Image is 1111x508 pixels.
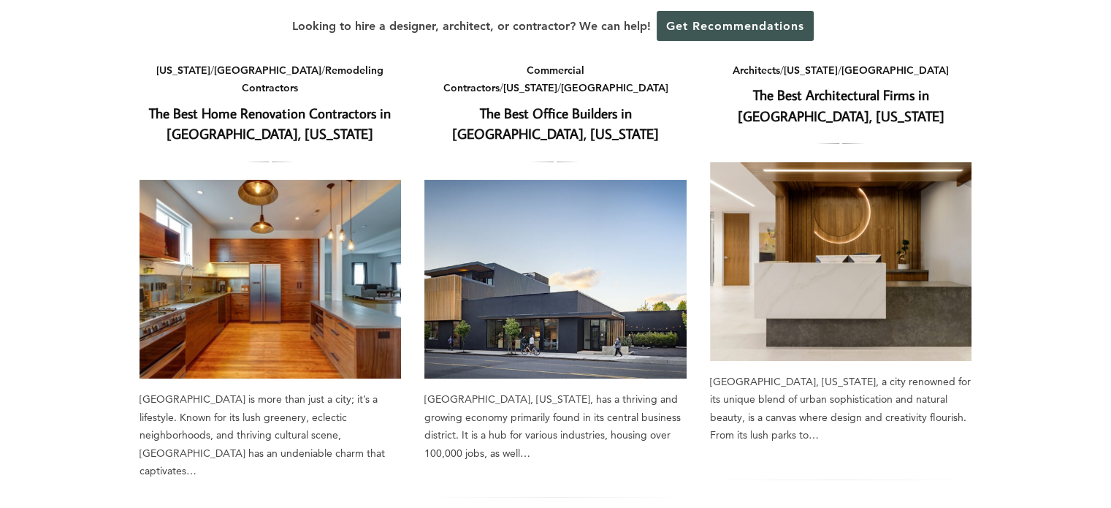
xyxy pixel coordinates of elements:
a: The Best Architectural Firms in [GEOGRAPHIC_DATA], [US_STATE] [710,162,972,361]
div: [GEOGRAPHIC_DATA], [US_STATE], has a thriving and growing economy primarily found in its central ... [424,390,687,462]
div: / / [710,61,972,80]
div: [GEOGRAPHIC_DATA] is more than just a city; it’s a lifestyle. Known for its lush greenery, eclect... [140,390,402,480]
a: [US_STATE] [784,64,838,77]
a: The Best Architectural Firms in [GEOGRAPHIC_DATA], [US_STATE] [738,86,944,125]
a: [GEOGRAPHIC_DATA] [560,81,668,94]
a: [GEOGRAPHIC_DATA] [841,64,949,77]
div: [GEOGRAPHIC_DATA], [US_STATE], a city renowned for its unique blend of urban sophistication and n... [710,373,972,444]
a: Architects [733,64,780,77]
div: / / [140,61,402,97]
a: [US_STATE] [503,81,557,94]
a: The Best Home Renovation Contractors in [GEOGRAPHIC_DATA], [US_STATE] [149,104,391,143]
div: / / [424,61,687,97]
a: Get Recommendations [657,11,814,41]
a: The Best Office Builders in [GEOGRAPHIC_DATA], [US_STATE] [424,180,687,379]
a: [GEOGRAPHIC_DATA] [214,64,321,77]
a: The Best Office Builders in [GEOGRAPHIC_DATA], [US_STATE] [452,104,659,143]
a: [US_STATE] [156,64,210,77]
a: The Best Home Renovation Contractors in [GEOGRAPHIC_DATA], [US_STATE] [140,180,402,379]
